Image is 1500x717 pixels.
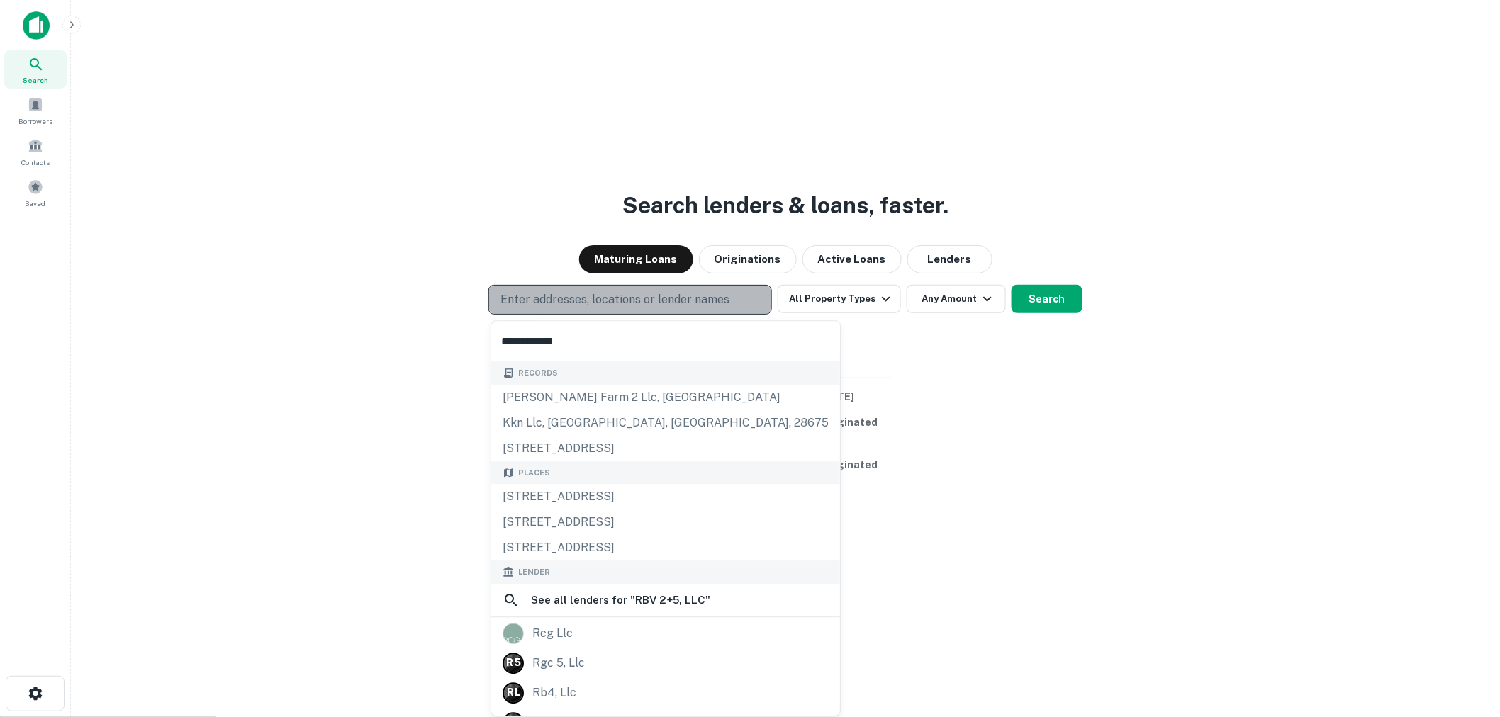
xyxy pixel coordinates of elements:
[518,566,550,578] span: Lender
[532,682,576,704] div: rb4, llc
[491,678,840,708] a: R Lrb4, llc
[500,291,729,308] p: Enter addresses, locations or lender names
[26,198,46,209] span: Saved
[4,91,67,130] a: Borrowers
[907,245,992,273] button: Lenders
[532,653,585,674] div: rgc 5, llc
[778,285,901,313] button: All Property Types
[507,686,520,701] p: R L
[491,484,840,509] div: [STREET_ADDRESS]
[518,367,558,379] span: Records
[23,74,48,86] span: Search
[518,467,550,479] span: Places
[488,285,772,315] button: Enter addresses, locations or lender names
[23,11,50,40] img: capitalize-icon.png
[491,385,840,410] div: [PERSON_NAME] farm 2 llc, [GEOGRAPHIC_DATA]
[802,245,902,273] button: Active Loans
[4,132,67,171] a: Contacts
[491,619,840,648] a: rcg llc
[491,535,840,560] div: [STREET_ADDRESS]
[699,245,797,273] button: Originations
[532,623,573,644] div: rcg llc
[503,623,523,643] img: picture
[491,410,840,436] div: kkn llc, [GEOGRAPHIC_DATA], [GEOGRAPHIC_DATA], 28675
[4,174,67,212] a: Saved
[491,436,840,461] div: [STREET_ADDRESS]
[579,245,693,273] button: Maturing Loans
[4,50,67,89] a: Search
[491,509,840,535] div: [STREET_ADDRESS]
[491,648,840,678] a: R 5rgc 5, llc
[18,115,52,127] span: Borrowers
[622,188,948,222] h3: Search lenders & loans, faster.
[1012,285,1082,313] button: Search
[1429,604,1500,672] iframe: Chat Widget
[506,656,520,671] p: R 5
[907,285,1006,313] button: Any Amount
[531,592,710,609] h6: See all lenders for " RBV 2+5, LLC "
[21,157,50,168] span: Contacts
